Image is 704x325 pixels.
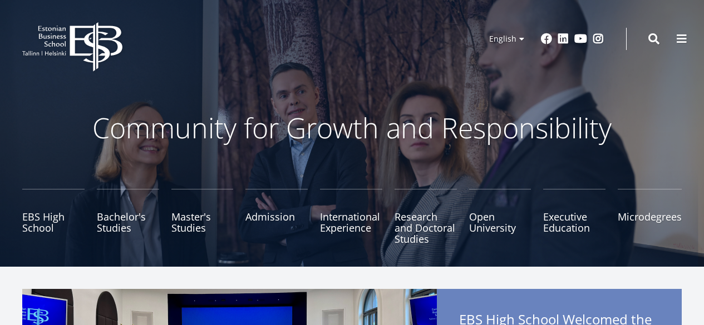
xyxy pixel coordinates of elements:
a: Admission [245,189,308,244]
a: Linkedin [558,33,569,44]
a: Executive Education [543,189,605,244]
a: Microdegrees [618,189,682,244]
a: Instagram [593,33,604,44]
a: Youtube [574,33,587,44]
a: International Experience [320,189,382,244]
a: Master's Studies [171,189,234,244]
a: EBS High School [22,189,85,244]
a: Facebook [541,33,552,44]
a: Bachelor's Studies [97,189,159,244]
a: Open University [469,189,531,244]
a: Research and Doctoral Studies [395,189,457,244]
p: Community for Growth and Responsibility [57,111,647,144]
